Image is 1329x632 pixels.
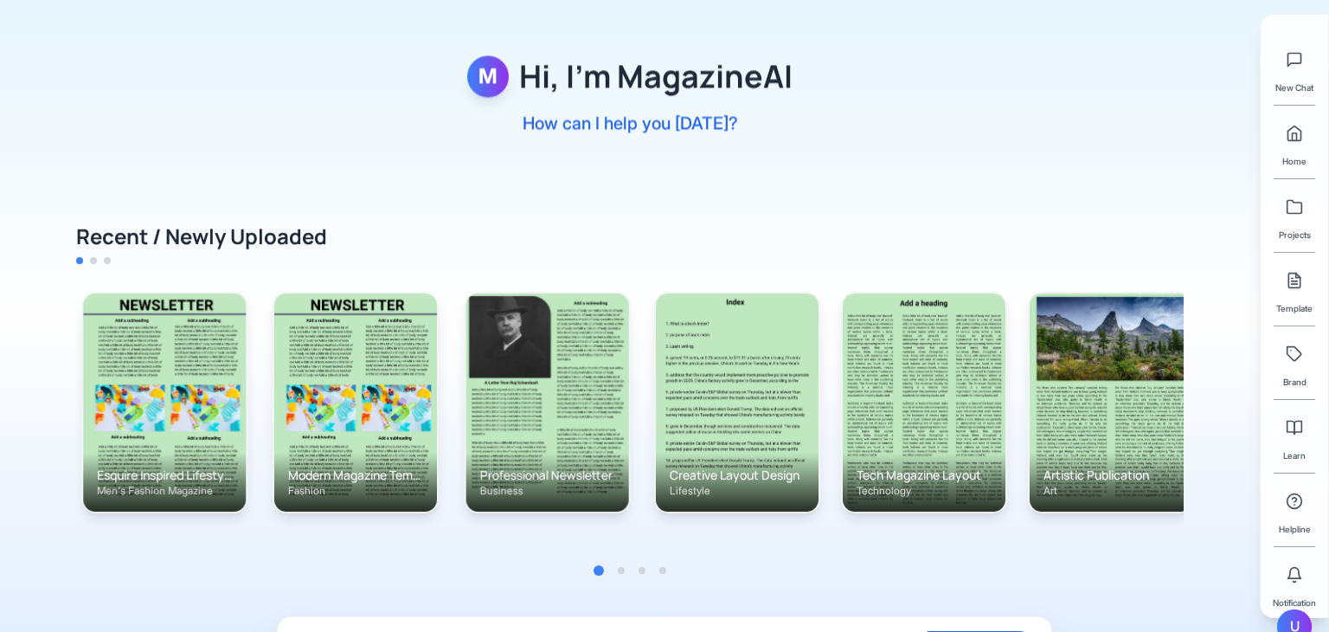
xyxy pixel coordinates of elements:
p: Art [1043,484,1178,498]
span: Brand [1283,375,1307,389]
p: Business [480,484,615,498]
span: Home [1282,154,1307,168]
h4: Professional Newsletter [480,467,615,484]
h1: Hi, I'm MagazineAI [519,59,793,94]
h2: Recent / Newly Uploaded [76,222,327,250]
h4: Modern Magazine Template [288,467,423,484]
span: New Chat [1275,81,1313,94]
img: Creative Layout Design [656,293,819,512]
img: Professional Newsletter [466,293,629,512]
img: Artistic Publication [1030,293,1192,512]
p: Technology [857,484,992,498]
p: Lifestyle [670,484,805,498]
p: Fashion [288,484,423,498]
span: Learn [1283,448,1306,462]
h4: Creative Layout Design [670,467,805,484]
h4: Artistic Publication [1043,467,1178,484]
h4: Tech Magazine Layout [857,467,992,484]
p: Men's Fashion Magazine [97,484,232,498]
img: Modern Magazine Template [274,293,437,512]
span: Projects [1279,228,1311,242]
span: M [478,62,498,90]
h4: Esquire Inspired Lifestyle [97,467,232,484]
span: Template [1276,301,1313,315]
span: Notification [1273,596,1316,609]
img: Esquire Inspired Lifestyle [83,293,246,512]
p: How can I help you [DATE]? [467,111,793,135]
span: Helpline [1279,522,1311,536]
img: Tech Magazine Layout [843,293,1005,512]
